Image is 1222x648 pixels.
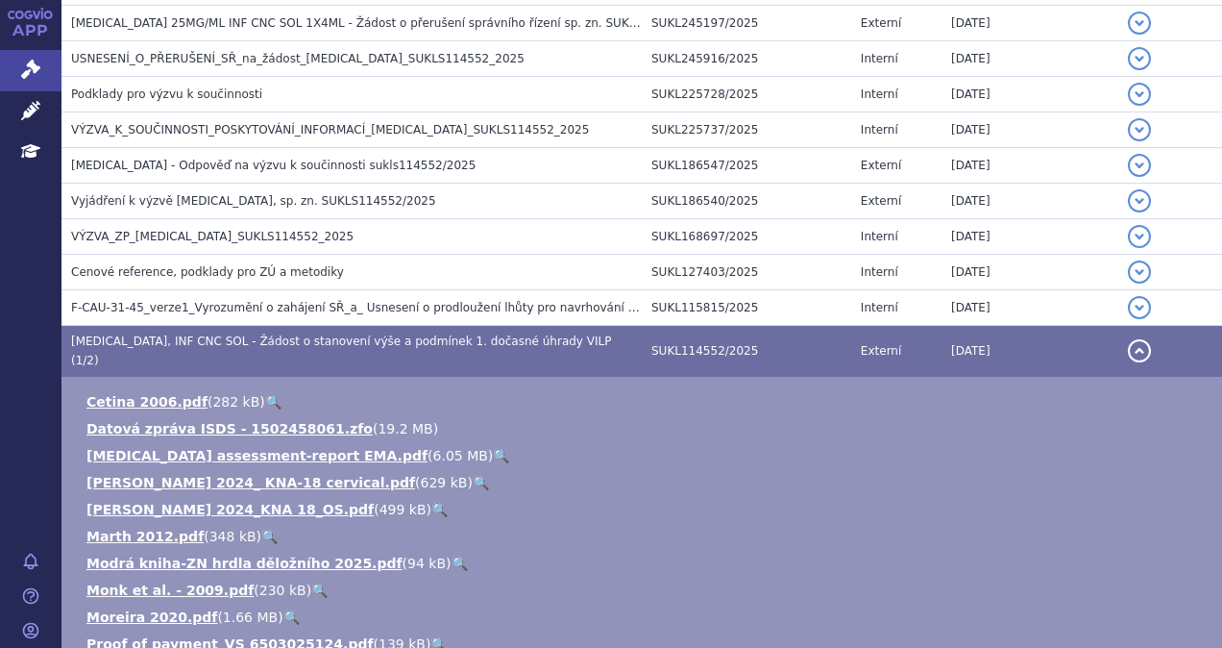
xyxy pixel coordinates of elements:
a: Modrá kniha-ZN hrdla děložního 2025.pdf [86,556,403,571]
a: 🔍 [261,529,278,544]
span: 499 kB [379,502,427,517]
span: 230 kB [259,583,306,598]
span: Vyjádření k výzvě KEYTRUDA, sp. zn. SUKLS114552/2025 [71,194,436,208]
td: [DATE] [941,219,1118,255]
span: VÝZVA_K_SOUČINNOSTI_POSKYTOVÁNÍ_INFORMACÍ_KEYTRUDA_SUKLS114552_2025 [71,123,589,137]
span: Interní [861,230,898,243]
td: [DATE] [941,290,1118,326]
span: Externí [861,159,901,172]
span: USNESENÍ_O_PŘERUŠENÍ_SŘ_na_žádost_KEYTRUDA_SUKLS114552_2025 [71,52,525,65]
span: Interní [861,52,898,65]
button: detail [1128,189,1151,212]
td: SUKL186540/2025 [642,184,851,219]
li: ( ) [86,419,1203,438]
button: detail [1128,339,1151,362]
li: ( ) [86,473,1203,492]
a: [PERSON_NAME] 2024_KNA 18_OS.pdf [86,502,374,517]
a: [PERSON_NAME] 2024_ KNA-18 cervical.pdf [86,475,415,490]
a: 🔍 [311,583,328,598]
span: KEYTRUDA 25MG/ML INF CNC SOL 1X4ML - Žádost o přerušení správního řízení sp. zn. SUKLS114552/2025 [71,16,720,30]
td: SUKL245916/2025 [642,41,851,77]
td: [DATE] [941,184,1118,219]
a: 🔍 [493,448,509,463]
td: [DATE] [941,326,1118,377]
td: [DATE] [941,6,1118,41]
span: Externí [861,194,901,208]
span: 94 kB [407,556,446,571]
span: 6.05 MB [433,448,488,463]
a: Datová zpráva ISDS - 1502458061.zfo [86,421,373,436]
span: Interní [861,301,898,314]
td: SUKL225737/2025 [642,112,851,148]
li: ( ) [86,554,1203,573]
td: SUKL225728/2025 [642,77,851,112]
button: detail [1128,225,1151,248]
td: SUKL115815/2025 [642,290,851,326]
li: ( ) [86,608,1203,627]
td: SUKL168697/2025 [642,219,851,255]
span: KEYTRUDA, INF CNC SOL - Žádost o stanovení výše a podmínek 1. dočasné úhrady VILP (1/2) [71,335,611,367]
button: detail [1128,83,1151,106]
button: detail [1128,118,1151,141]
td: SUKL245197/2025 [642,6,851,41]
li: ( ) [86,392,1203,411]
td: [DATE] [941,255,1118,290]
td: [DATE] [941,41,1118,77]
a: 🔍 [473,475,489,490]
span: Cenové reference, podklady pro ZÚ a metodiky [71,265,344,279]
td: SUKL127403/2025 [642,255,851,290]
span: F-CAU-31-45_verze1_Vyrozumění o zahájení SŘ_a_ Usnesení o prodloužení lhůty pro navrhování důkazů [71,301,670,314]
span: 629 kB [421,475,468,490]
a: [MEDICAL_DATA] assessment-report EMA.pdf [86,448,428,463]
a: 🔍 [431,502,448,517]
span: 282 kB [212,394,259,410]
span: Podklady pro výzvu k součinnosti [71,87,262,101]
span: Interní [861,123,898,137]
a: 🔍 [452,556,468,571]
a: Moreira 2020.pdf [86,610,217,625]
span: Interní [861,87,898,101]
a: 🔍 [265,394,281,410]
span: 1.66 MB [223,610,278,625]
td: [DATE] [941,112,1118,148]
a: 🔍 [283,610,300,625]
button: detail [1128,154,1151,177]
button: detail [1128,296,1151,319]
span: KEYTRUDA - Odpověď na výzvu k součinnosti sukls114552/2025 [71,159,476,172]
span: Externí [861,344,901,358]
a: Cetina 2006.pdf [86,394,208,410]
button: detail [1128,261,1151,284]
td: SUKL114552/2025 [642,326,851,377]
span: Externí [861,16,901,30]
li: ( ) [86,581,1203,600]
td: [DATE] [941,148,1118,184]
a: Marth 2012.pdf [86,529,204,544]
td: SUKL186547/2025 [642,148,851,184]
li: ( ) [86,500,1203,519]
li: ( ) [86,446,1203,465]
li: ( ) [86,527,1203,546]
button: detail [1128,12,1151,35]
td: [DATE] [941,77,1118,112]
a: Monk et al. - 2009.pdf [86,583,254,598]
span: 348 kB [209,529,257,544]
button: detail [1128,47,1151,70]
span: Interní [861,265,898,279]
span: VÝZVA_ZP_KEYTRUDA_SUKLS114552_2025 [71,230,354,243]
span: 19.2 MB [378,421,432,436]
